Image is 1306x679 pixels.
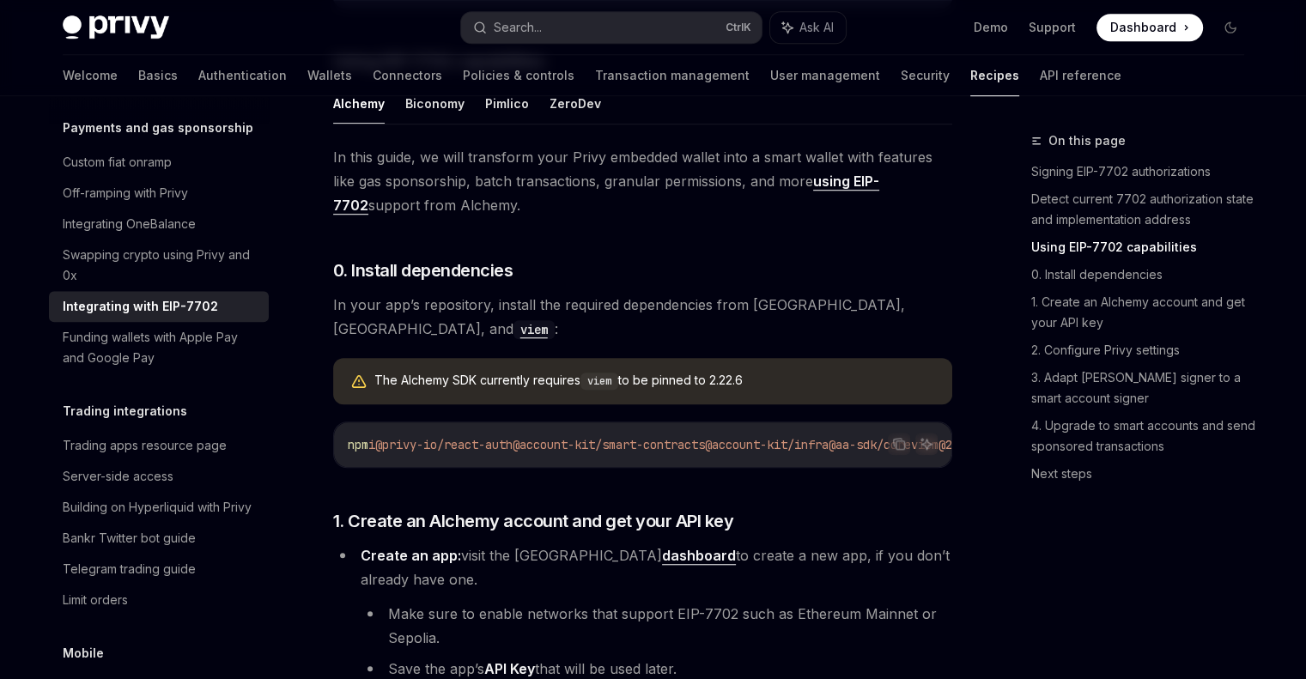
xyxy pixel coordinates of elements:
span: On this page [1048,130,1126,151]
span: @aa-sdk/core [829,437,911,452]
span: npm [348,437,368,452]
div: Limit orders [63,590,128,610]
button: Copy the contents from the code block [888,433,910,455]
a: Security [901,55,950,96]
span: @account-kit/infra [705,437,829,452]
h5: Payments and gas sponsorship [63,118,253,138]
button: Ask AI [770,12,846,43]
a: Off-ramping with Privy [49,178,269,209]
a: Demo [974,19,1008,36]
div: Building on Hyperliquid with Privy [63,497,252,518]
span: i [368,437,375,452]
span: Ask AI [799,19,834,36]
a: User management [770,55,880,96]
button: Toggle dark mode [1217,14,1244,41]
a: Policies & controls [463,55,574,96]
strong: API Key [484,660,535,677]
div: Bankr Twitter bot guide [63,528,196,549]
div: Search... [494,17,542,38]
a: Transaction management [595,55,750,96]
a: Integrating with EIP-7702 [49,291,269,322]
button: ZeroDev [550,83,601,124]
a: Basics [138,55,178,96]
a: Next steps [1031,460,1258,488]
div: Telegram trading guide [63,559,196,579]
a: 0. Install dependencies [1031,261,1258,288]
span: Ctrl K [726,21,751,34]
img: dark logo [63,15,169,39]
a: Building on Hyperliquid with Privy [49,492,269,523]
a: 3. Adapt [PERSON_NAME] signer to a smart account signer [1031,364,1258,412]
a: Welcome [63,55,118,96]
strong: Create an app: [361,547,461,564]
code: viem [580,373,618,390]
a: Wallets [307,55,352,96]
div: Integrating with EIP-7702 [63,296,218,317]
svg: Warning [350,373,368,391]
div: Off-ramping with Privy [63,183,188,203]
span: visit the [GEOGRAPHIC_DATA] to create a new app, if you don’t already have one. [361,547,950,588]
a: viem [513,320,555,337]
span: In this guide, we will transform your Privy embedded wallet into a smart wallet with features lik... [333,145,952,217]
div: Integrating OneBalance [63,214,196,234]
a: 4. Upgrade to smart accounts and send sponsored transactions [1031,412,1258,460]
a: Server-side access [49,461,269,492]
a: using EIP-7702 [333,173,879,215]
a: Bankr Twitter bot guide [49,523,269,554]
a: Support [1029,19,1076,36]
a: Detect current 7702 authorization state and implementation address [1031,185,1258,233]
a: API reference [1040,55,1121,96]
span: @account-kit/smart-contracts [513,437,705,452]
a: Integrating OneBalance [49,209,269,239]
a: Authentication [198,55,287,96]
div: The Alchemy SDK currently requires to be pinned to 2.22.6 [374,372,935,391]
a: Funding wallets with Apple Pay and Google Pay [49,322,269,373]
div: Trading apps resource page [63,435,227,456]
div: Swapping crypto using Privy and 0x [63,245,258,286]
button: Alchemy [333,83,385,124]
code: viem [513,320,555,339]
h5: Trading integrations [63,401,187,421]
span: @privy-io/react-auth [375,437,513,452]
div: Server-side access [63,466,173,487]
a: Signing EIP-7702 authorizations [1031,158,1258,185]
a: Connectors [373,55,442,96]
span: Dashboard [1110,19,1176,36]
button: Pimlico [485,83,529,124]
li: Make sure to enable networks that support EIP-7702 such as Ethereum Mainnet or Sepolia. [361,602,952,650]
div: Funding wallets with Apple Pay and Google Pay [63,327,258,368]
a: Swapping crypto using Privy and 0x [49,239,269,291]
a: Trading apps resource page [49,430,269,461]
div: Custom fiat onramp [63,152,172,173]
button: Biconomy [405,83,465,124]
span: 0. Install dependencies [333,258,513,282]
button: Ask AI [915,433,938,455]
span: 1. Create an Alchemy account and get your API key [333,509,734,533]
a: dashboard [662,547,736,565]
a: Telegram trading guide [49,554,269,585]
a: 1. Create an Alchemy account and get your API key [1031,288,1258,336]
a: Using EIP-7702 capabilities [1031,233,1258,261]
span: viem@2.22.6 [911,437,987,452]
a: Dashboard [1096,14,1203,41]
a: 2. Configure Privy settings [1031,336,1258,364]
h5: Mobile [63,643,104,664]
a: Recipes [970,55,1019,96]
span: In your app’s repository, install the required dependencies from [GEOGRAPHIC_DATA], [GEOGRAPHIC_D... [333,293,952,341]
button: Search...CtrlK [461,12,762,43]
a: Custom fiat onramp [49,147,269,178]
a: Limit orders [49,585,269,615]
